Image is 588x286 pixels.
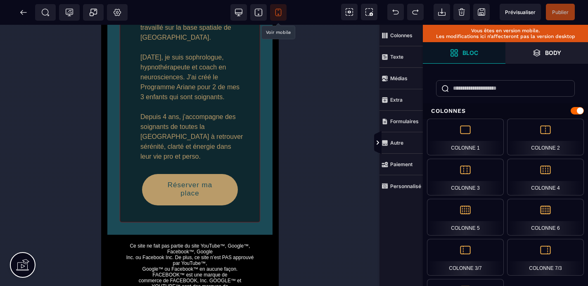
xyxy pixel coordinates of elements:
[113,8,121,17] span: Réglages Body
[407,4,424,20] span: Rétablir
[427,159,504,195] div: Colonne 3
[505,42,588,64] span: Ouvrir les calques
[390,54,403,60] strong: Texte
[453,4,470,20] span: Nettoyage
[390,183,421,189] strong: Personnalisé
[427,33,584,39] p: Les modifications ici n’affecteront pas la version desktop
[59,4,80,21] span: Code de suivi
[379,111,423,132] span: Formulaires
[546,4,575,20] span: Enregistrer le contenu
[390,97,403,103] strong: Extra
[507,199,584,236] div: Colonne 6
[505,9,536,15] span: Prévisualiser
[423,42,505,64] span: Ouvrir les blocs
[507,159,584,195] div: Colonne 4
[434,4,450,20] span: Importer
[89,8,97,17] span: Popup
[390,32,413,38] strong: Colonnes
[35,4,56,21] span: Métadata SEO
[390,161,413,167] strong: Paiement
[427,199,504,236] div: Colonne 5
[427,119,504,155] div: Colonne 1
[545,50,561,56] strong: Body
[379,25,423,46] span: Colonnes
[507,239,584,276] div: Colonne 7/3
[473,4,490,20] span: Enregistrer
[379,175,423,197] span: Personnalisé
[500,4,541,20] span: Aperçu
[25,216,153,284] text: Ce site ne fait pas partie du site YouTube™, Google™, Facebook™, Google Inc. ou Facebook Inc. De ...
[390,75,408,81] strong: Médias
[270,4,287,21] span: Voir mobile
[552,9,569,15] span: Publier
[341,4,358,20] span: Voir les composants
[427,239,504,276] div: Colonne 3/7
[507,119,584,155] div: Colonne 2
[250,4,267,21] span: Voir tablette
[423,103,588,119] div: Colonnes
[41,8,50,17] span: SEO
[15,4,32,21] span: Retour
[379,68,423,89] span: Médias
[390,140,403,146] strong: Autre
[379,89,423,111] span: Extra
[107,4,128,21] span: Favicon
[361,4,377,20] span: Capture d'écran
[390,118,419,124] strong: Formulaires
[379,46,423,68] span: Texte
[427,28,584,33] p: Vous êtes en version mobile.
[379,154,423,175] span: Paiement
[423,131,431,155] span: Afficher les vues
[83,4,104,21] span: Créer une alerte modale
[41,149,137,181] button: Réserver ma place
[387,4,404,20] span: Défaire
[462,50,478,56] strong: Bloc
[230,4,247,21] span: Voir bureau
[379,132,423,154] span: Autre
[65,8,73,17] span: Tracking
